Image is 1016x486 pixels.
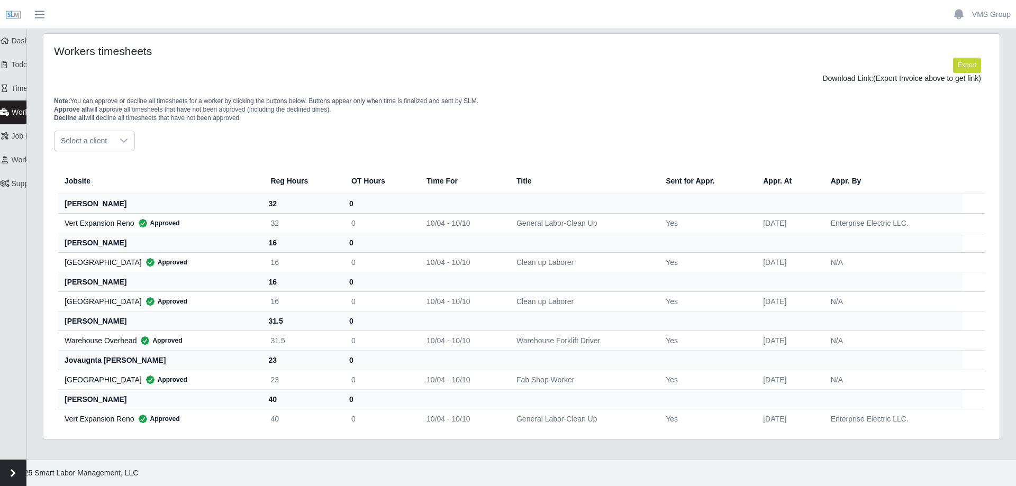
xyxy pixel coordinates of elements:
p: You can approve or decline all timesheets for a worker by clicking the buttons below. Buttons app... [54,97,989,122]
span: (Export Invoice above to get link) [873,74,981,82]
div: [GEOGRAPHIC_DATA] [65,257,253,268]
td: Yes [657,252,755,272]
th: [PERSON_NAME] [58,389,262,409]
td: 40 [262,409,343,428]
th: Appr. At [755,168,822,194]
td: [DATE] [755,409,822,428]
td: N/A [822,252,963,272]
button: Export [953,58,981,72]
th: 0 [343,311,418,331]
a: VMS Group [972,9,1011,20]
td: Yes [657,331,755,350]
td: 0 [343,252,418,272]
td: 16 [262,252,343,272]
th: Reg Hours [262,168,343,194]
th: 16 [262,233,343,252]
span: Approved [134,414,180,424]
span: Dashboard [12,36,48,45]
span: Approved [142,257,187,268]
td: 0 [343,409,418,428]
span: Job Requests [12,132,57,140]
td: General Labor-Clean Up [508,213,657,233]
td: 0 [343,213,418,233]
th: 0 [343,272,418,291]
span: Worker Timesheets [12,108,75,116]
td: Clean up Laborer [508,291,657,311]
div: Vert Expansion Reno [65,218,253,228]
th: Title [508,168,657,194]
span: Todo [12,60,28,69]
td: 16 [262,291,343,311]
th: 0 [343,194,418,213]
th: 23 [262,350,343,370]
td: Yes [657,291,755,311]
td: 10/04 - 10/10 [418,409,508,428]
th: [PERSON_NAME] [58,233,262,252]
h4: Workers timesheets [54,44,434,58]
th: 40 [262,389,343,409]
td: Clean up Laborer [508,252,657,272]
span: Timesheets [12,84,50,93]
th: [PERSON_NAME] [58,194,262,213]
td: [DATE] [755,291,822,311]
span: Approve all [54,106,88,113]
th: 0 [343,233,418,252]
span: © 2025 Smart Labor Management, LLC [8,469,138,477]
td: 32 [262,213,343,233]
td: N/A [822,370,963,389]
th: OT Hours [343,168,418,194]
td: General Labor-Clean Up [508,409,657,428]
td: Fab Shop Worker [508,370,657,389]
td: 10/04 - 10/10 [418,331,508,350]
span: Approved [142,296,187,307]
span: Workers [12,155,39,164]
td: 23 [262,370,343,389]
div: [GEOGRAPHIC_DATA] [65,296,253,307]
th: 32 [262,194,343,213]
td: 31.5 [262,331,343,350]
span: Approved [134,218,180,228]
td: Enterprise Electric LLC. [822,409,963,428]
td: 0 [343,331,418,350]
td: Yes [657,370,755,389]
img: SLM Logo [5,7,21,23]
div: Vert Expansion Reno [65,414,253,424]
div: [GEOGRAPHIC_DATA] [65,374,253,385]
span: Approved [137,335,182,346]
td: [DATE] [755,331,822,350]
td: N/A [822,291,963,311]
td: [DATE] [755,213,822,233]
td: [DATE] [755,370,822,389]
span: Supplier Settings [12,179,68,188]
span: Note: [54,97,70,105]
td: [DATE] [755,252,822,272]
th: Appr. By [822,168,963,194]
th: [PERSON_NAME] [58,311,262,331]
span: Decline all [54,114,85,122]
th: Jobsite [58,168,262,194]
div: Warehouse Overhead [65,335,253,346]
td: Yes [657,409,755,428]
th: [PERSON_NAME] [58,272,262,291]
td: 10/04 - 10/10 [418,370,508,389]
td: N/A [822,331,963,350]
td: 10/04 - 10/10 [418,252,508,272]
td: Warehouse Forklift Driver [508,331,657,350]
th: Time For [418,168,508,194]
td: 0 [343,370,418,389]
td: 0 [343,291,418,311]
th: Sent for Appr. [657,168,755,194]
th: 0 [343,389,418,409]
th: 31.5 [262,311,343,331]
th: 16 [262,272,343,291]
td: Yes [657,213,755,233]
span: Select a client [55,131,113,151]
td: 10/04 - 10/10 [418,213,508,233]
div: Download Link: [62,73,981,84]
td: 10/04 - 10/10 [418,291,508,311]
span: Approved [142,374,187,385]
td: Enterprise Electric LLC. [822,213,963,233]
th: jovaugnta [PERSON_NAME] [58,350,262,370]
th: 0 [343,350,418,370]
